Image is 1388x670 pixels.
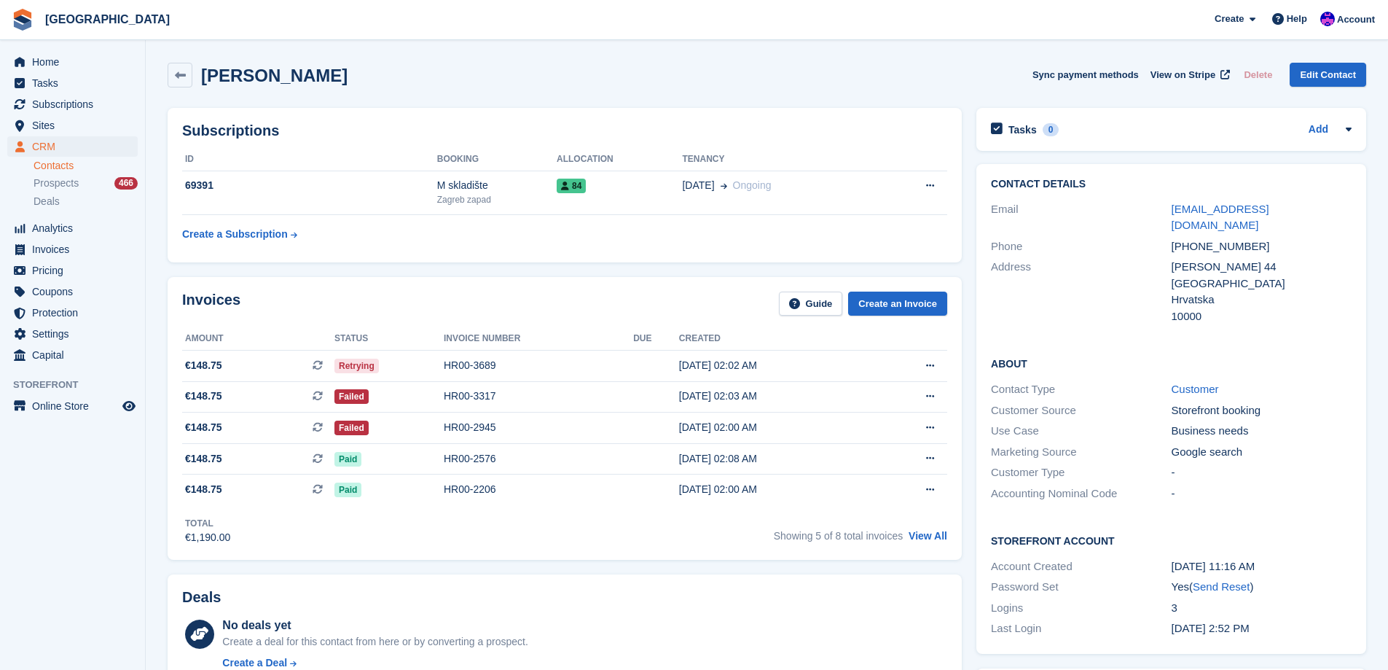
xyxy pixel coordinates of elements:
span: Paid [334,483,361,497]
div: - [1172,464,1352,481]
th: Due [633,327,679,351]
span: Online Store [32,396,119,416]
span: Capital [32,345,119,365]
div: [PERSON_NAME] 44 [1172,259,1352,276]
a: View on Stripe [1145,63,1233,87]
th: Tenancy [682,148,879,171]
a: View All [909,530,947,542]
div: Address [991,259,1171,324]
span: €148.75 [185,451,222,467]
div: 69391 [182,178,437,193]
img: Ivan Gačić [1320,12,1335,26]
div: HR00-2206 [444,482,633,497]
div: Password Set [991,579,1171,596]
a: Create a Subscription [182,221,297,248]
span: Invoices [32,239,119,260]
a: [EMAIL_ADDRESS][DOMAIN_NAME] [1172,203,1269,232]
div: Total [185,517,230,530]
span: Analytics [32,218,119,238]
div: Google search [1172,444,1352,461]
a: Prospects 466 [34,176,138,191]
div: [DATE] 02:00 AM [679,482,872,497]
span: Pricing [32,260,119,281]
h2: Storefront Account [991,533,1352,548]
div: [DATE] 11:16 AM [1172,558,1352,575]
a: menu [7,115,138,136]
th: Booking [437,148,557,171]
span: Tasks [32,73,119,93]
span: Prospects [34,176,79,190]
a: Guide [779,292,843,316]
a: menu [7,218,138,238]
span: €148.75 [185,420,222,435]
a: menu [7,52,138,72]
span: View on Stripe [1150,68,1215,82]
span: €148.75 [185,389,222,404]
span: Sites [32,115,119,136]
span: Protection [32,303,119,323]
div: Phone [991,238,1171,255]
a: [GEOGRAPHIC_DATA] [39,7,176,31]
th: Created [679,327,872,351]
span: Ongoing [733,179,772,191]
span: Retrying [334,359,379,373]
span: Help [1287,12,1307,26]
a: Add [1309,122,1328,139]
span: Coupons [32,281,119,302]
span: Deals [34,195,60,209]
a: Customer [1172,383,1219,395]
div: Logins [991,600,1171,617]
h2: Deals [182,589,221,606]
a: menu [7,345,138,365]
th: Invoice number [444,327,633,351]
div: [GEOGRAPHIC_DATA] [1172,276,1352,292]
div: 0 [1043,123,1059,136]
div: Create a deal for this contact from here or by converting a prospect. [222,634,528,650]
div: Last Login [991,620,1171,637]
a: menu [7,396,138,416]
div: [DATE] 02:00 AM [679,420,872,435]
span: Create [1215,12,1244,26]
div: HR00-3317 [444,389,633,404]
a: menu [7,324,138,344]
div: Yes [1172,579,1352,596]
div: Email [991,201,1171,234]
div: HR00-2576 [444,451,633,467]
th: Allocation [557,148,682,171]
div: 10000 [1172,308,1352,325]
span: [DATE] [682,178,714,193]
div: Accounting Nominal Code [991,486,1171,502]
span: Failed [334,389,369,404]
h2: Tasks [1008,123,1037,136]
a: Send Reset [1193,580,1250,593]
button: Sync payment methods [1032,63,1139,87]
a: Deals [34,194,138,209]
th: Amount [182,327,334,351]
div: Account Created [991,558,1171,575]
a: Edit Contact [1290,63,1366,87]
div: - [1172,486,1352,502]
span: CRM [32,136,119,157]
span: Account [1337,12,1375,27]
div: Customer Type [991,464,1171,481]
div: Use Case [991,423,1171,440]
h2: About [991,356,1352,370]
a: Create an Invoice [848,292,947,316]
h2: Invoices [182,292,240,316]
span: Home [32,52,119,72]
a: menu [7,260,138,281]
a: menu [7,94,138,114]
div: Contact Type [991,381,1171,398]
span: Subscriptions [32,94,119,114]
button: Delete [1238,63,1278,87]
span: €148.75 [185,358,222,373]
div: Hrvatska [1172,292,1352,308]
div: Customer Source [991,402,1171,419]
div: HR00-2945 [444,420,633,435]
a: menu [7,73,138,93]
div: No deals yet [222,617,528,634]
span: Settings [32,324,119,344]
span: ( ) [1189,580,1253,593]
div: Zagreb zapad [437,193,557,206]
div: [PHONE_NUMBER] [1172,238,1352,255]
